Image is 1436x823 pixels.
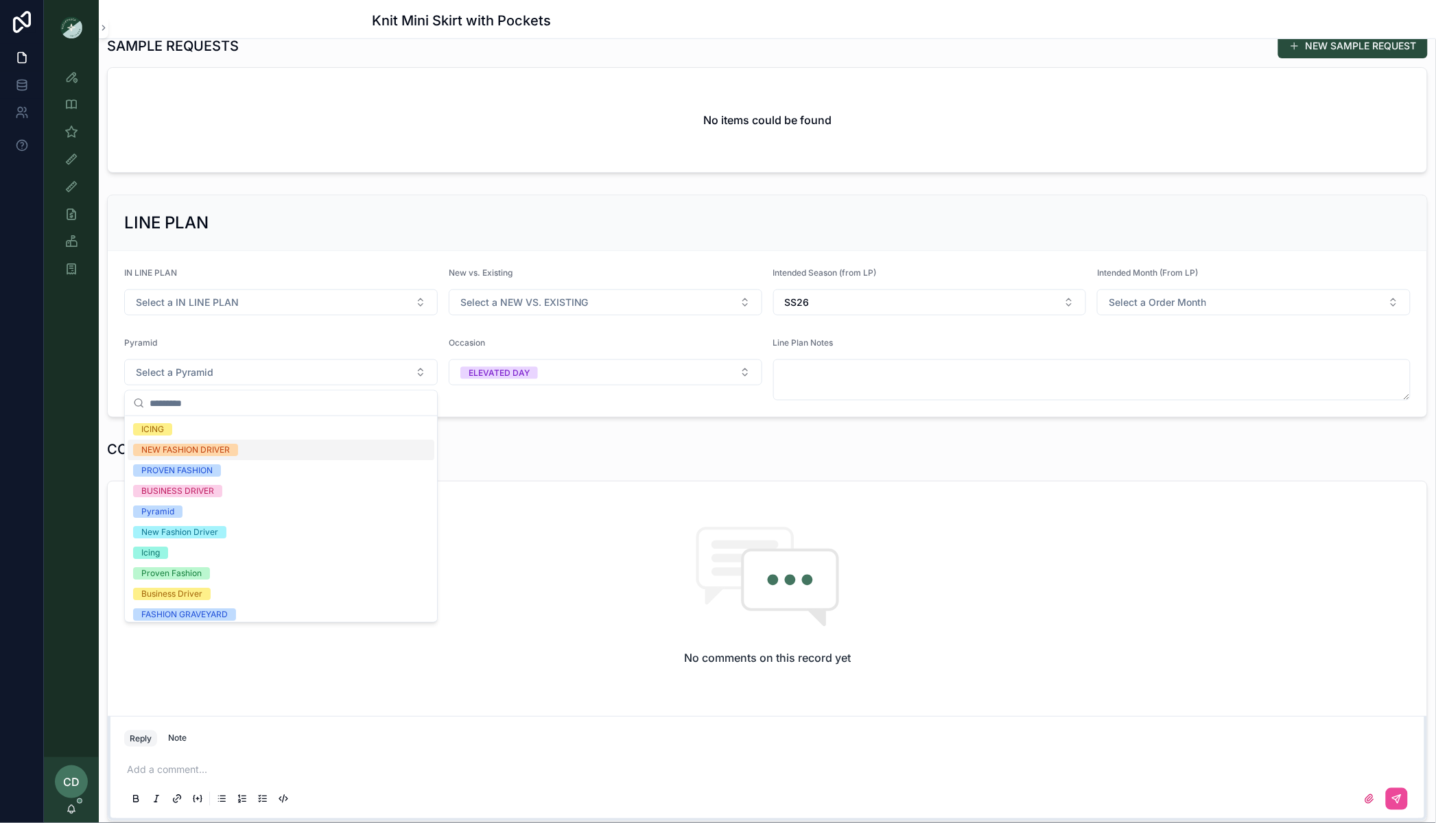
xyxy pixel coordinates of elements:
[1278,34,1428,58] button: NEW SAMPLE REQUEST
[124,267,177,278] span: IN LINE PLAN
[1109,296,1206,309] span: Select a Order Month
[136,366,213,379] span: Select a Pyramid
[449,289,762,315] button: Select Button
[141,567,202,580] div: Proven Fashion
[703,112,832,128] h2: No items could be found
[373,11,552,30] h1: Knit Mini Skirt with Pockets
[449,267,513,278] span: New vs. Existing
[168,733,187,744] div: Note
[773,267,877,278] span: Intended Season (from LP)
[773,337,834,348] span: Line Plan Notes
[785,296,810,309] span: SS26
[141,464,213,477] div: PROVEN FASHION
[469,367,530,379] div: ELEVATED DAY
[124,212,209,234] h2: LINE PLAN
[125,416,437,622] div: Suggestions
[136,296,239,309] span: Select a IN LINE PLAN
[773,289,1087,315] button: Select Button
[124,289,438,315] button: Select Button
[107,36,239,56] h1: SAMPLE REQUESTS
[141,505,174,518] div: Pyramid
[141,526,218,538] div: New Fashion Driver
[141,547,160,559] div: Icing
[63,774,80,790] span: CD
[449,359,762,385] button: Select Button
[141,588,202,600] div: Business Driver
[141,608,228,621] div: FASHION GRAVEYARD
[141,485,214,497] div: BUSINESS DRIVER
[124,359,438,385] button: Select Button
[163,730,192,747] button: Note
[124,730,157,747] button: Reply
[449,337,485,348] span: Occasion
[107,440,381,459] h1: COMMENTS AND TAGS (INTERNAL ONLY)
[1097,289,1411,315] button: Select Button
[684,650,851,667] h2: No comments on this record yet
[1097,267,1198,278] span: Intended Month (From LP)
[124,337,157,348] span: Pyramid
[60,16,82,38] img: App logo
[460,296,589,309] span: Select a NEW VS. EXISTING
[141,423,164,436] div: ICING
[141,444,230,456] div: NEW FASHION DRIVER
[44,55,99,299] div: scrollable content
